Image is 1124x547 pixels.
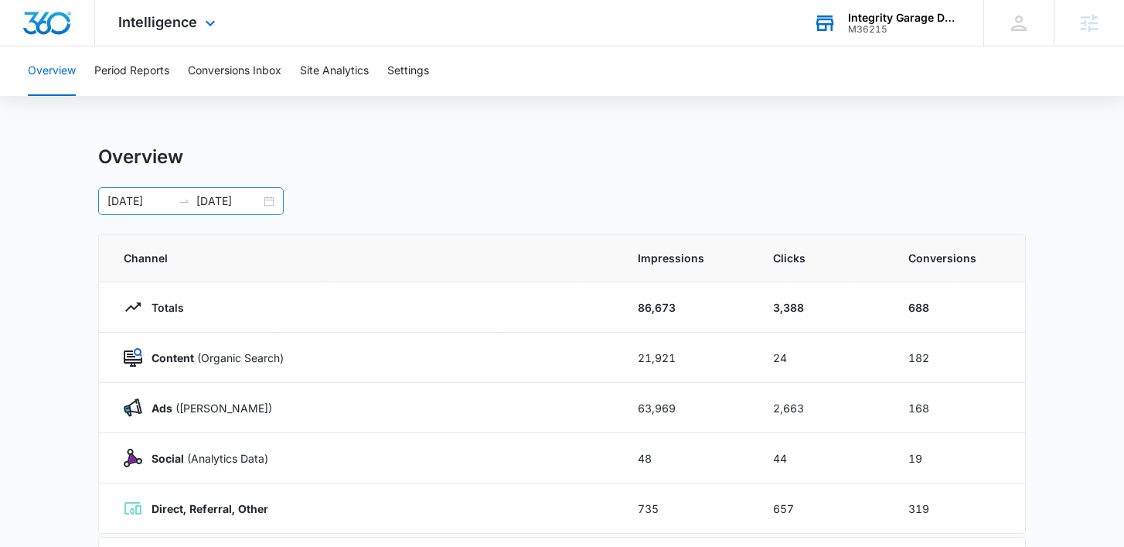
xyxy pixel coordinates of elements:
[890,333,1025,383] td: 182
[188,46,281,96] button: Conversions Inbox
[28,46,76,96] button: Overview
[152,452,184,465] strong: Social
[890,282,1025,333] td: 688
[124,449,142,467] img: Social
[848,12,961,24] div: account name
[619,282,754,333] td: 86,673
[754,433,890,484] td: 44
[387,46,429,96] button: Settings
[754,484,890,534] td: 657
[94,46,169,96] button: Period Reports
[754,333,890,383] td: 24
[118,14,197,30] span: Intelligence
[196,193,261,210] input: End date
[773,250,871,266] span: Clicks
[152,502,268,515] strong: Direct, Referral, Other
[908,250,1000,266] span: Conversions
[98,145,183,169] h1: Overview
[754,383,890,433] td: 2,663
[152,351,194,364] strong: Content
[619,383,754,433] td: 63,969
[142,299,184,316] p: Totals
[300,46,369,96] button: Site Analytics
[619,433,754,484] td: 48
[178,195,190,207] span: to
[124,250,601,266] span: Channel
[754,282,890,333] td: 3,388
[124,348,142,367] img: Content
[107,193,172,210] input: Start date
[142,450,268,467] p: (Analytics Data)
[178,195,190,207] span: swap-right
[848,24,961,35] div: account id
[890,484,1025,534] td: 319
[638,250,736,266] span: Impressions
[890,383,1025,433] td: 168
[142,350,284,366] p: (Organic Search)
[142,400,272,416] p: ([PERSON_NAME])
[619,484,754,534] td: 735
[124,398,142,417] img: Ads
[890,433,1025,484] td: 19
[619,333,754,383] td: 21,921
[152,402,172,415] strong: Ads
